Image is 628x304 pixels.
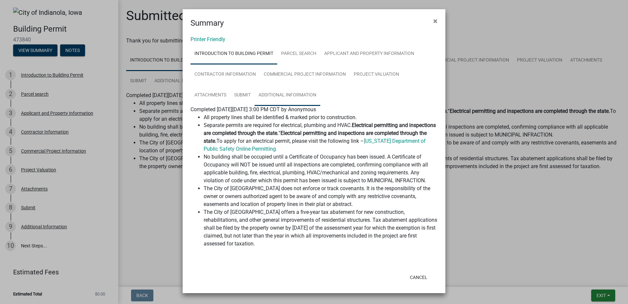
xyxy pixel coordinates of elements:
a: Introduction to Building Permit [191,43,277,64]
li: Separate permits are required for electrical, plumbing and HVAC. “ To apply for an electrical per... [204,121,437,153]
h4: Summary [191,17,224,29]
a: Printer Friendly [191,36,225,42]
button: Close [428,12,443,30]
button: Cancel [405,271,433,283]
a: Contractor Information [191,64,260,85]
a: Parcel search [277,43,320,64]
a: Project Valuation [350,64,403,85]
span: × [433,16,437,26]
li: The City of [GEOGRAPHIC_DATA] offers a five-year tax abatement for new construction, rehabilitati... [204,208,437,248]
a: Commercial Project Information [260,64,350,85]
li: The City of [GEOGRAPHIC_DATA] does not enforce or track covenants. It is the responsibility of th... [204,185,437,208]
a: Attachments [191,85,230,106]
span: Completed [DATE][DATE] 3:00 PM CDT by Anonymous [191,106,316,113]
li: No building shall be occupied until a Certificate of Occupancy has been issued. A Certificate of ... [204,153,437,185]
strong: Electrical permitting and inspections are completed through the state. [204,130,427,144]
li: All property lines shall be identified & marked prior to construction. [204,114,437,121]
a: Applicant and Property Information [320,43,418,64]
a: Submit [230,85,255,106]
a: Additional Information [255,85,320,106]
